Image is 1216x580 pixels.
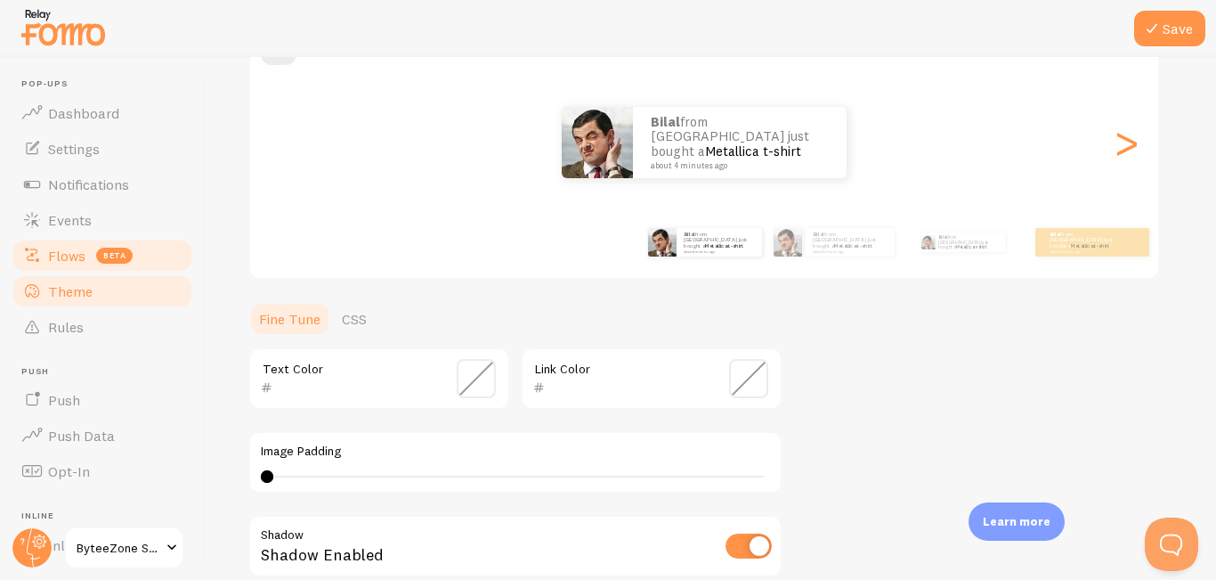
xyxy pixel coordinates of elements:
a: Settings [11,131,194,167]
span: Events [48,211,92,229]
strong: Bilal [813,231,824,238]
strong: Bilal [1050,231,1061,238]
span: Pop-ups [21,78,194,90]
strong: Bilal [651,113,680,130]
a: Rules [11,309,194,345]
small: about 4 minutes ago [1050,249,1119,253]
a: Fine Tune [248,301,331,337]
p: from [GEOGRAPHIC_DATA] just bought a [938,233,998,252]
a: Events [11,202,194,238]
span: Theme [48,282,93,300]
p: from [GEOGRAPHIC_DATA] just bought a [684,231,755,253]
img: Fomo [774,228,802,257]
a: Flows beta [11,238,194,274]
span: Push [21,366,194,378]
iframe: Help Scout Beacon - Open [1145,518,1198,571]
small: about 4 minutes ago [813,249,886,253]
span: Rules [48,318,84,336]
a: Theme [11,274,194,309]
strong: Bilal [684,231,695,238]
span: Push [48,391,80,409]
p: Learn more [983,513,1050,530]
div: Learn more [969,502,1065,541]
a: Metallica t-shirt [705,242,743,249]
span: Push Data [48,427,115,445]
a: Metallica t-shirt [956,244,986,249]
a: CSS [331,301,377,337]
a: Metallica t-shirt [705,143,801,159]
span: beta [96,248,133,264]
div: Shadow Enabled [248,515,782,580]
span: Settings [48,140,100,158]
a: Opt-In [11,453,194,489]
span: Notifications [48,176,129,193]
a: Push Data [11,418,194,453]
a: Notifications [11,167,194,202]
span: Inline [21,511,194,522]
div: Next slide [1115,78,1137,207]
img: Fomo [648,228,677,257]
small: about 4 minutes ago [684,249,753,253]
span: Dashboard [48,104,119,122]
img: Fomo [920,235,935,249]
span: ByteeZone Store [77,537,161,559]
a: Metallica t-shirt [1071,242,1109,249]
span: Flows [48,247,85,265]
p: from [GEOGRAPHIC_DATA] just bought a [1050,231,1121,253]
strong: Bilal [938,234,948,240]
a: Push [11,382,194,418]
span: Opt-In [48,462,90,480]
img: Fomo [562,107,633,178]
a: Dashboard [11,95,194,131]
small: about 4 minutes ago [651,161,823,170]
label: Image Padding [261,444,770,460]
img: fomo-relay-logo-orange.svg [19,4,108,50]
a: ByteeZone Store [64,527,184,569]
a: Metallica t-shirt [834,242,872,249]
p: from [GEOGRAPHIC_DATA] just bought a [813,231,888,253]
p: from [GEOGRAPHIC_DATA] just bought a [651,115,829,170]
